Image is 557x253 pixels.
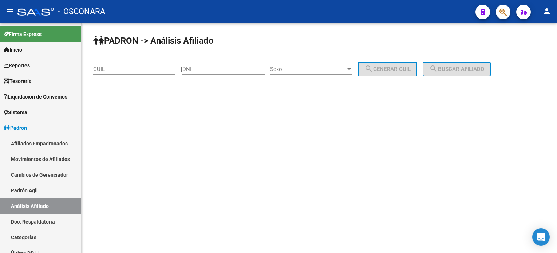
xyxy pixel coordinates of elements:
[423,62,491,76] button: Buscar afiliado
[358,62,417,76] button: Generar CUIL
[93,36,214,46] strong: PADRON -> Análisis Afiliado
[4,124,27,132] span: Padrón
[181,66,423,72] div: |
[364,66,411,72] span: Generar CUIL
[4,61,30,69] span: Reportes
[4,30,42,38] span: Firma Express
[429,64,438,73] mat-icon: search
[270,66,346,72] span: Sexo
[364,64,373,73] mat-icon: search
[542,7,551,16] mat-icon: person
[58,4,105,20] span: - OSCONARA
[429,66,484,72] span: Buscar afiliado
[4,77,32,85] span: Tesorería
[6,7,15,16] mat-icon: menu
[4,93,67,101] span: Liquidación de Convenios
[4,108,27,116] span: Sistema
[4,46,22,54] span: Inicio
[532,228,550,246] div: Open Intercom Messenger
